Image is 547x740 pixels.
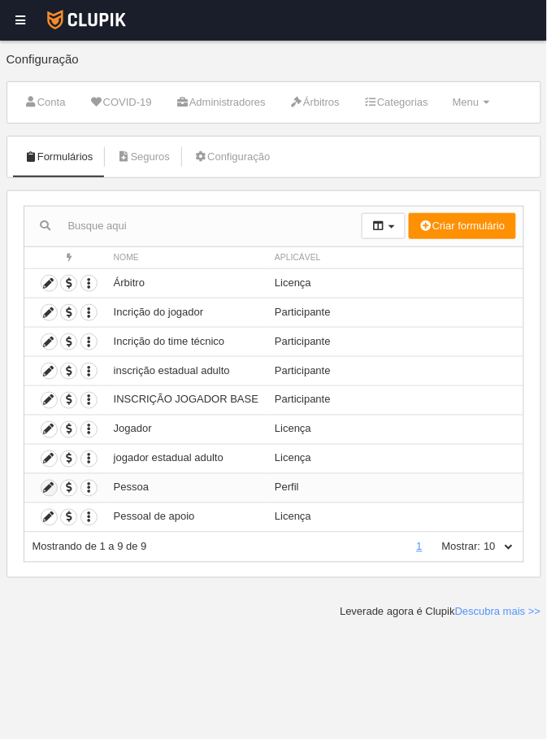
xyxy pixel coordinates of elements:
[15,90,75,115] a: Conta
[267,268,523,298] td: Licença
[106,385,267,415] td: INSCRIÇÃO JOGADOR BASE
[106,503,267,532] td: Pessoal de apoio
[267,473,523,503] td: Perfil
[267,415,523,444] td: Licença
[340,605,540,620] div: Leverade agora é Clupik
[453,96,480,108] span: Menu
[426,540,481,555] label: Mostrar:
[106,327,267,356] td: Incrição do time técnico
[106,356,267,385] td: inscrição estadual adulto
[281,90,349,115] a: Árbitros
[106,268,267,298] td: Árbitro
[267,298,523,327] td: Participante
[24,214,362,238] input: Busque aqui
[167,90,275,115] a: Administradores
[444,90,499,115] a: Menu
[108,145,179,169] a: Seguros
[267,503,523,532] td: Licença
[267,385,523,415] td: Participante
[106,444,267,473] td: jogador estadual adulto
[267,356,523,385] td: Participante
[275,253,321,262] span: Aplicável
[80,90,160,115] a: COVID-19
[355,90,437,115] a: Categorias
[409,213,516,239] button: Criar formulário
[15,145,102,169] a: Formulários
[185,145,280,169] a: Configuração
[414,541,426,553] a: 1
[106,473,267,503] td: Pessoa
[7,53,541,81] div: Configuração
[47,10,126,29] img: Clupik
[106,415,267,444] td: Jogador
[267,327,523,356] td: Participante
[106,298,267,327] td: Incrição do jogador
[267,444,523,473] td: Licença
[33,541,147,553] span: Mostrando de 1 a 9 de 9
[455,606,541,618] a: Descubra mais >>
[114,253,139,262] span: Nome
